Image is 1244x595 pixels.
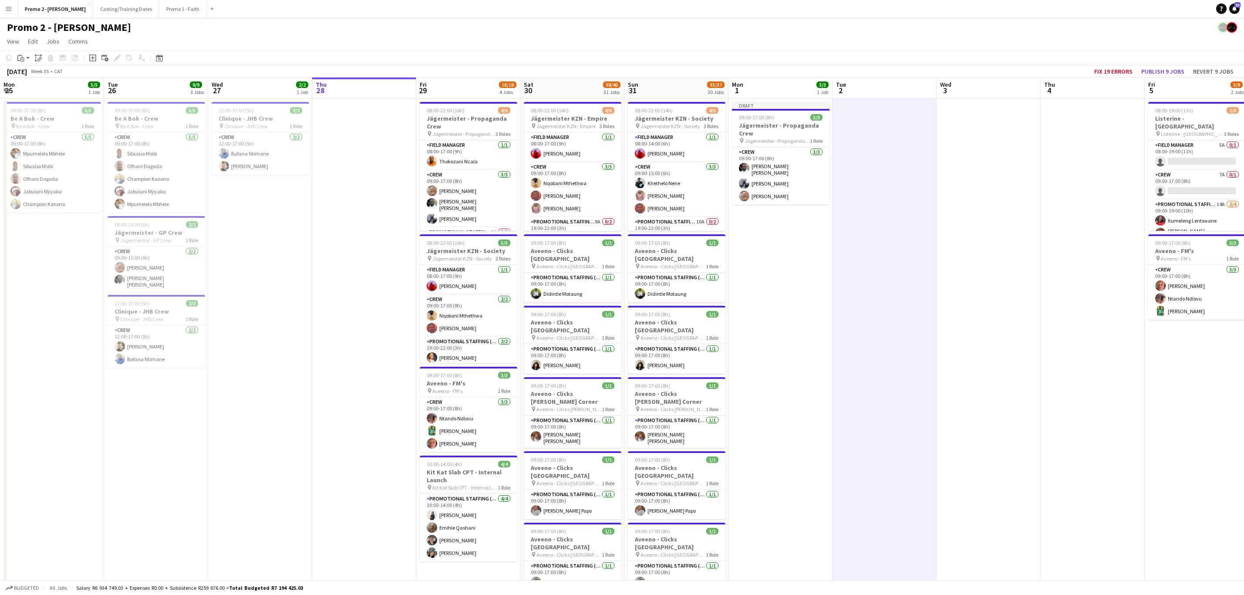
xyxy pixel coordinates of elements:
app-job-card: 09:00-17:00 (8h)1/1Aveeno - Clicks [GEOGRAPHIC_DATA] Aveeno - Clicks [GEOGRAPHIC_DATA]1 RolePromo... [628,451,725,519]
span: 28 [314,85,327,95]
span: 5/5 [498,240,510,246]
span: 1/1 [602,382,614,389]
span: 30 [523,85,533,95]
button: Revert 9 jobs [1190,66,1237,77]
app-card-role: Promotional Staffing (Brand Ambassadors)1/109:00-17:00 (8h)Reitumetse Mude [628,561,725,591]
span: 1/1 [602,240,614,246]
span: Aveeno - Clicks [GEOGRAPHIC_DATA] [641,335,706,341]
span: View [7,37,19,45]
span: 1 Role [81,123,94,129]
span: 53 [1234,2,1241,8]
span: Wed [212,81,223,88]
app-job-card: 09:00-17:00 (8h)1/1Aveeno - Clicks [PERSON_NAME] Corner Aveeno - Clicks [PERSON_NAME] Corner1 Rol... [628,377,725,448]
app-job-card: 09:00-17:00 (8h)3/3Aveeno - FM's Aveeno - FM's1 RoleCrew3/309:00-17:00 (8h)Ntando Ndlovu[PERSON_N... [420,367,517,452]
div: 12:00-17:00 (5h)2/2Clinique - JHB Crew Clinique - JHB Crew1 RoleCrew2/212:00-17:00 (5h)Bafana Nti... [212,102,309,175]
h3: Aveeno - Clicks [GEOGRAPHIC_DATA] [628,318,725,334]
span: 25 [2,85,15,95]
span: 1 Role [602,335,614,341]
span: Be A Bok - Crew [120,123,154,129]
span: Aveeno - Clicks [PERSON_NAME] Corner [536,406,602,412]
span: Jägermeister - GP Crew [120,237,172,243]
span: Sun [628,81,638,88]
h3: Aveeno - Clicks [PERSON_NAME] Corner [524,390,621,406]
app-job-card: 09:00-17:00 (8h)1/1Aveeno - Clicks [GEOGRAPHIC_DATA] Aveeno - Clicks [GEOGRAPHIC_DATA]1 RolePromo... [524,523,621,591]
span: 09:00-17:00 (8h) [635,528,670,534]
h3: Aveeno - Clicks [GEOGRAPHIC_DATA] [628,535,725,551]
span: 4/4 [498,461,510,467]
span: Comms [68,37,88,45]
span: Aveeno - FM's [432,388,462,394]
h3: Jägermeister KZN - Empire [524,115,621,122]
span: 1 Role [1226,255,1239,262]
span: 09:00-17:00 (8h) [531,240,566,246]
span: 1 Role [602,551,614,558]
span: 1 Role [498,388,510,394]
app-job-card: 09:00-17:00 (8h)1/1Aveeno - Clicks [GEOGRAPHIC_DATA] Aveeno - Clicks [GEOGRAPHIC_DATA]1 RolePromo... [628,523,725,591]
span: 4/6 [498,107,510,114]
div: Draft [732,102,829,109]
span: 5 [1147,85,1155,95]
a: Edit [24,36,41,47]
app-card-role: Crew2/209:00-17:00 (8h)Nqobani Mthethwa[PERSON_NAME] [420,294,517,337]
span: Aveeno - Clicks [GEOGRAPHIC_DATA] [536,263,602,270]
span: 3/3 [816,81,829,88]
div: 08:00-22:00 (14h)4/6Jägermeister KZN - Society Jägermeister KZN - Society3 RolesField Manager1/10... [628,102,725,231]
app-job-card: 08:00-22:00 (14h)4/6Jägermeister KZN - Empire Jägermeister KZN - Empire3 RolesField Manager1/108:... [524,102,621,231]
app-user-avatar: Eddie Malete [1218,22,1228,33]
span: 1/1 [602,528,614,534]
button: Promo 2 - [PERSON_NAME] [18,0,93,17]
span: Fri [420,81,427,88]
span: 27 [210,85,223,95]
app-job-card: 09:00-17:00 (8h)1/1Aveeno - Clicks [GEOGRAPHIC_DATA] Aveeno - Clicks [GEOGRAPHIC_DATA]1 RolePromo... [628,306,725,374]
div: 09:00-17:00 (8h)1/1Aveeno - Clicks [GEOGRAPHIC_DATA] Aveeno - Clicks [GEOGRAPHIC_DATA]1 RolePromo... [524,234,621,302]
app-job-card: 09:00-17:00 (8h)1/1Aveeno - Clicks [GEOGRAPHIC_DATA] Aveeno - Clicks [GEOGRAPHIC_DATA]1 RolePromo... [524,451,621,519]
app-card-role: Crew3/309:00-17:00 (8h)[PERSON_NAME][PERSON_NAME] [PERSON_NAME][PERSON_NAME] [420,170,517,227]
app-card-role: Promotional Staffing (Brand Ambassadors)1/109:00-17:00 (8h)[PERSON_NAME] [PERSON_NAME] [628,416,725,448]
h3: Aveeno - Clicks [GEOGRAPHIC_DATA] [524,247,621,263]
span: Tue [108,81,118,88]
div: 08:00-22:00 (14h)4/6Jägermeister - Propaganda Crew Jägermeister - Propaganda Crew3 RolesField Man... [420,102,517,231]
app-card-role: Field Manager1/108:00-14:00 (6h)[PERSON_NAME] [628,132,725,162]
div: CAT [54,68,63,74]
span: 3 Roles [1224,131,1239,137]
div: 09:00-17:00 (8h)1/1Aveeno - Clicks [PERSON_NAME] Corner Aveeno - Clicks [PERSON_NAME] Corner1 Rol... [524,377,621,448]
span: 3 Roles [496,255,510,262]
span: 08:00-22:00 (14h) [531,107,569,114]
h3: Aveeno - Clicks [GEOGRAPHIC_DATA] [524,464,621,480]
span: 3 Roles [600,123,614,129]
span: 09:00-17:00 (8h) [739,114,774,121]
app-card-role: Crew3/309:00-17:00 (8h)Nqobani Mthethwa[PERSON_NAME][PERSON_NAME] [524,162,621,217]
span: 1 Role [602,263,614,270]
span: Wed [940,81,951,88]
span: Aveeno - Clicks [GEOGRAPHIC_DATA] [536,335,602,341]
h1: Promo 2 - [PERSON_NAME] [7,21,131,34]
h3: Jägermeister - Propaganda Crew [420,115,517,130]
span: 1/1 [706,311,718,318]
app-card-role: Field Manager1/108:00-17:00 (9h)[PERSON_NAME] [420,265,517,294]
span: 08:00-22:00 (14h) [427,107,465,114]
app-card-role: Promotional Staffing (Brand Ambassadors)1/109:00-17:00 (8h)[PERSON_NAME] [PERSON_NAME] [524,416,621,448]
app-card-role: Crew5/509:00-17:00 (8h)Sibusiso MsibiOfhani DagadaChampion KanonoJabulani MjiyakoMpumelelo Mbhele [108,132,205,213]
span: All jobs [48,585,69,591]
span: Week 35 [29,68,51,74]
span: Tue [836,81,846,88]
span: Aveeno - Clicks [GEOGRAPHIC_DATA] [641,480,706,487]
span: 09:00-17:00 (8h) [635,456,670,463]
span: Jägermeister KZN - Society [641,123,700,129]
span: 4 [1043,85,1055,95]
span: Clinique - JHB Crew [120,316,164,322]
span: 9/9 [190,81,202,88]
span: 1 Role [290,123,302,129]
div: 31 Jobs [603,89,620,95]
span: 1 Role [602,406,614,412]
span: 1 Role [810,138,823,144]
app-card-role: Promotional Staffing (Brand Ambassadors)1/109:00-17:00 (8h)[PERSON_NAME] [628,344,725,374]
app-card-role: Crew5/509:00-17:00 (8h)Mpumelelo MbheleSibusiso MsibiOfhani DagadaJabulani MjiyakoChampion Kanono [3,132,101,213]
span: Fri [1148,81,1155,88]
span: Kit Kat Slab CPT - Internal Launch [432,484,498,491]
span: 1 Role [706,263,718,270]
